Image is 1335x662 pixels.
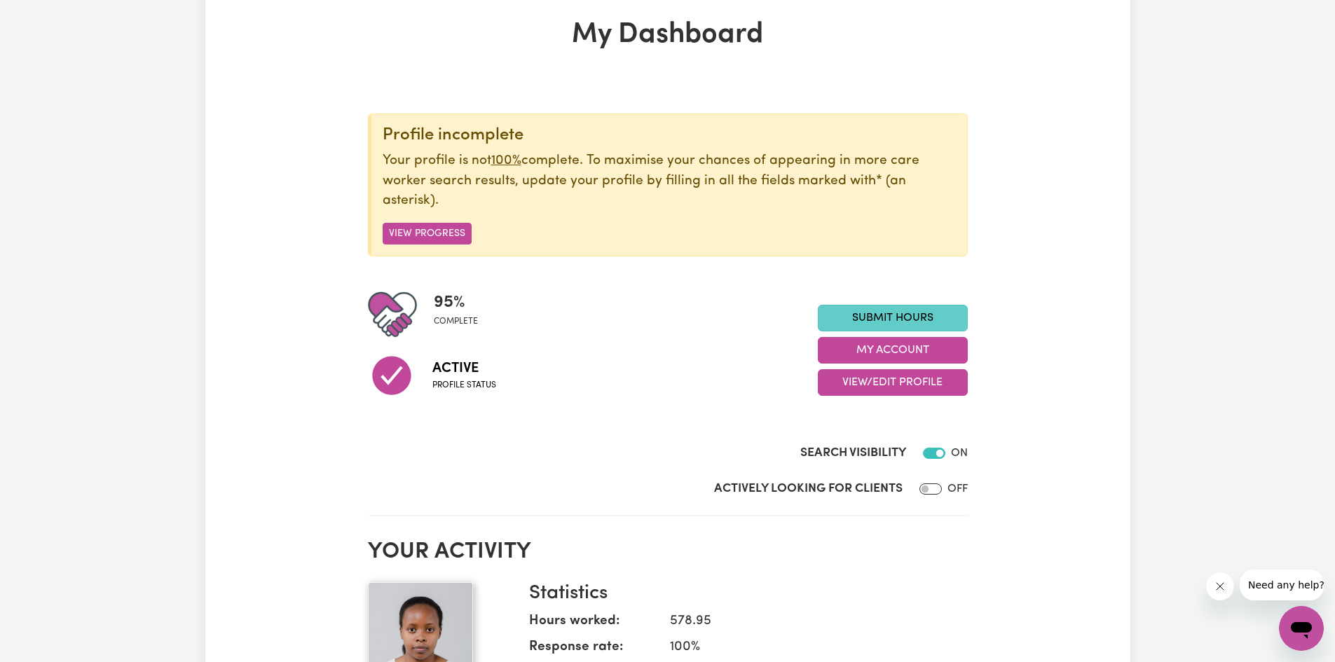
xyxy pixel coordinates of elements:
iframe: Button to launch messaging window [1279,606,1324,651]
span: Profile status [432,379,496,392]
label: Actively Looking for Clients [714,480,903,498]
dd: 578.95 [659,612,957,632]
a: Submit Hours [818,305,968,331]
span: complete [434,315,478,328]
label: Search Visibility [800,444,906,462]
dt: Hours worked: [529,612,659,637]
span: OFF [947,483,968,495]
u: 100% [491,154,521,167]
h2: Your activity [368,539,968,565]
span: Need any help? [8,10,85,21]
iframe: Close message [1206,572,1234,600]
div: Profile incomplete [383,125,956,146]
iframe: Message from company [1240,570,1324,600]
h1: My Dashboard [368,18,968,52]
button: View/Edit Profile [818,369,968,396]
span: Active [432,358,496,379]
span: ON [951,448,968,459]
span: 95 % [434,290,478,315]
p: Your profile is not complete. To maximise your chances of appearing in more care worker search re... [383,151,956,212]
button: View Progress [383,223,472,244]
dd: 100 % [659,637,957,658]
div: Profile completeness: 95% [434,290,489,339]
h3: Statistics [529,582,957,606]
button: My Account [818,337,968,364]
